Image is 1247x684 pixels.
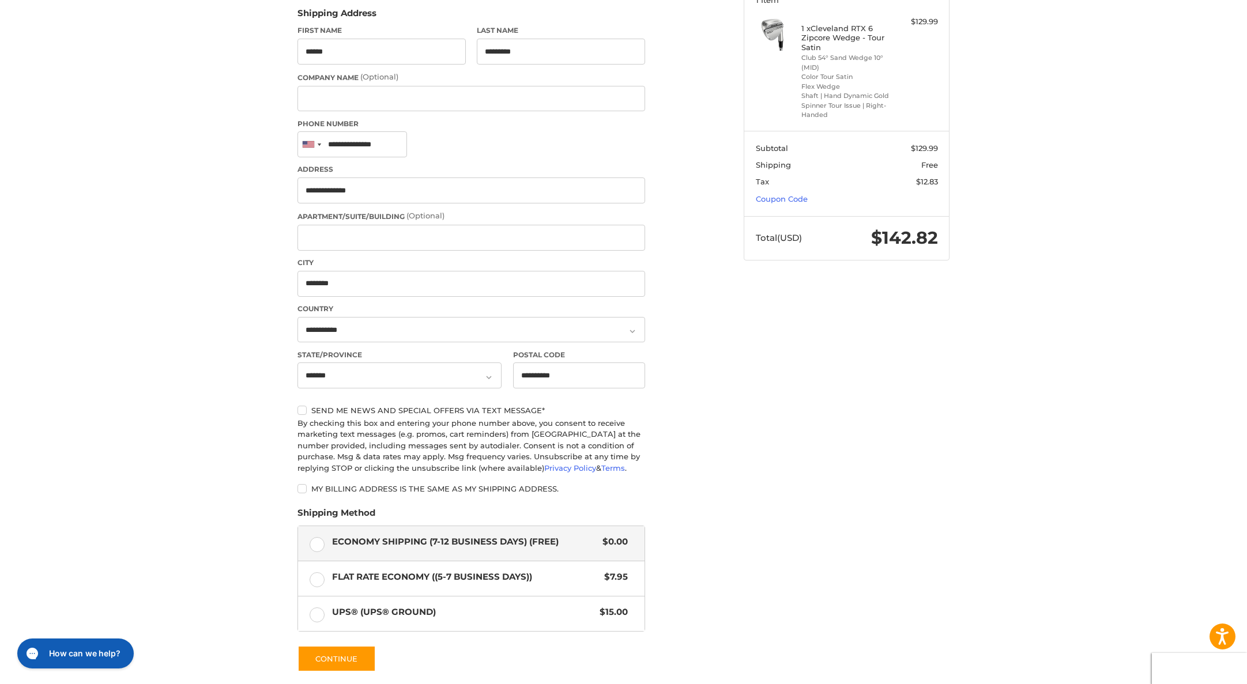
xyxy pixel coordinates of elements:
li: Color Tour Satin [801,72,890,82]
label: State/Province [297,350,502,360]
small: (Optional) [360,72,398,81]
label: Address [297,164,645,175]
span: $142.82 [871,227,938,248]
span: $0.00 [597,535,628,549]
label: Phone Number [297,119,645,129]
span: $7.95 [598,570,628,584]
li: Flex Wedge [801,82,890,92]
small: (Optional) [406,211,444,220]
span: Shipping [756,160,791,169]
span: $129.99 [911,143,938,153]
label: Apartment/Suite/Building [297,210,645,222]
li: Club 54° Sand Wedge 10° (MID) [801,53,890,72]
span: Free [921,160,938,169]
label: Postal Code [513,350,646,360]
span: $12.83 [916,177,938,186]
label: My billing address is the same as my shipping address. [297,484,645,493]
label: Last Name [477,25,645,36]
span: Subtotal [756,143,788,153]
legend: Shipping Address [297,7,376,25]
div: $129.99 [892,16,938,28]
label: Country [297,304,645,314]
a: Terms [601,463,625,473]
button: Continue [297,645,376,672]
span: Total (USD) [756,232,802,243]
div: By checking this box and entering your phone number above, you consent to receive marketing text ... [297,418,645,474]
h4: 1 x Cleveland RTX 6 Zipcore Wedge - Tour Satin [801,24,890,52]
span: Tax [756,177,769,186]
span: Flat Rate Economy ((5-7 Business Days)) [332,570,599,584]
iframe: Gorgias live chat messenger [12,634,137,672]
label: First Name [297,25,466,36]
a: Privacy Policy [544,463,596,473]
span: Economy Shipping (7-12 Business Days) (Free) [332,535,597,549]
label: Company Name [297,71,645,83]
div: United States: +1 [298,132,325,157]
iframe: Google Customer Reviews [1152,653,1247,684]
span: UPS® (UPS® Ground) [332,606,594,619]
label: City [297,258,645,268]
li: Shaft | Hand Dynamic Gold Spinner Tour Issue | Right-Handed [801,91,890,120]
span: $15.00 [594,606,628,619]
a: Coupon Code [756,194,808,203]
legend: Shipping Method [297,507,375,525]
label: Send me news and special offers via text message* [297,406,645,415]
